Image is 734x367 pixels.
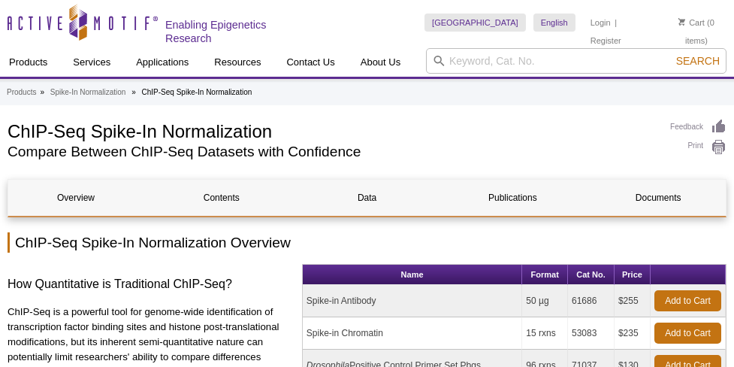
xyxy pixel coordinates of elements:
[8,119,655,141] h1: ChIP-Seq Spike-In Normalization
[352,48,409,77] a: About Us
[8,145,655,159] h2: Compare Between ChIP-Seq Datasets with Confidence
[522,317,568,350] td: 15 rxns
[568,317,615,350] td: 53083
[591,180,726,216] a: Documents
[154,180,289,216] a: Contents
[670,139,726,156] a: Print
[654,290,721,311] a: Add to Cart
[678,18,685,26] img: Your Cart
[615,317,651,350] td: $235
[654,323,721,344] a: Add to Cart
[8,232,726,253] h2: ChIP-Seq Spike-In Normalization Overview
[303,285,523,317] td: Spike-in Antibody
[591,17,611,28] a: Login
[165,18,315,45] h2: Enabling Epigenetics Research
[678,17,705,28] a: Cart
[672,54,724,68] button: Search
[568,285,615,317] td: 61686
[64,48,119,77] a: Services
[205,48,270,77] a: Resources
[591,35,621,46] a: Register
[615,285,651,317] td: $255
[426,48,726,74] input: Keyword, Cat. No.
[568,265,615,285] th: Cat No.
[7,86,36,99] a: Products
[533,14,575,32] a: English
[615,14,617,32] li: |
[666,14,726,50] li: (0 items)
[303,317,523,350] td: Spike-in Chromatin
[127,48,198,77] a: Applications
[8,275,291,293] h3: How Quantitative is Traditional ChIP-Seq?
[424,14,526,32] a: [GEOGRAPHIC_DATA]
[303,265,523,285] th: Name
[445,180,580,216] a: Publications
[615,265,651,285] th: Price
[142,88,252,96] li: ChIP-Seq Spike-In Normalization
[8,180,143,216] a: Overview
[131,88,136,96] li: »
[50,86,126,99] a: Spike-In Normalization
[300,180,435,216] a: Data
[40,88,44,96] li: »
[670,119,726,135] a: Feedback
[522,285,568,317] td: 50 µg
[277,48,343,77] a: Contact Us
[676,55,720,67] span: Search
[522,265,568,285] th: Format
